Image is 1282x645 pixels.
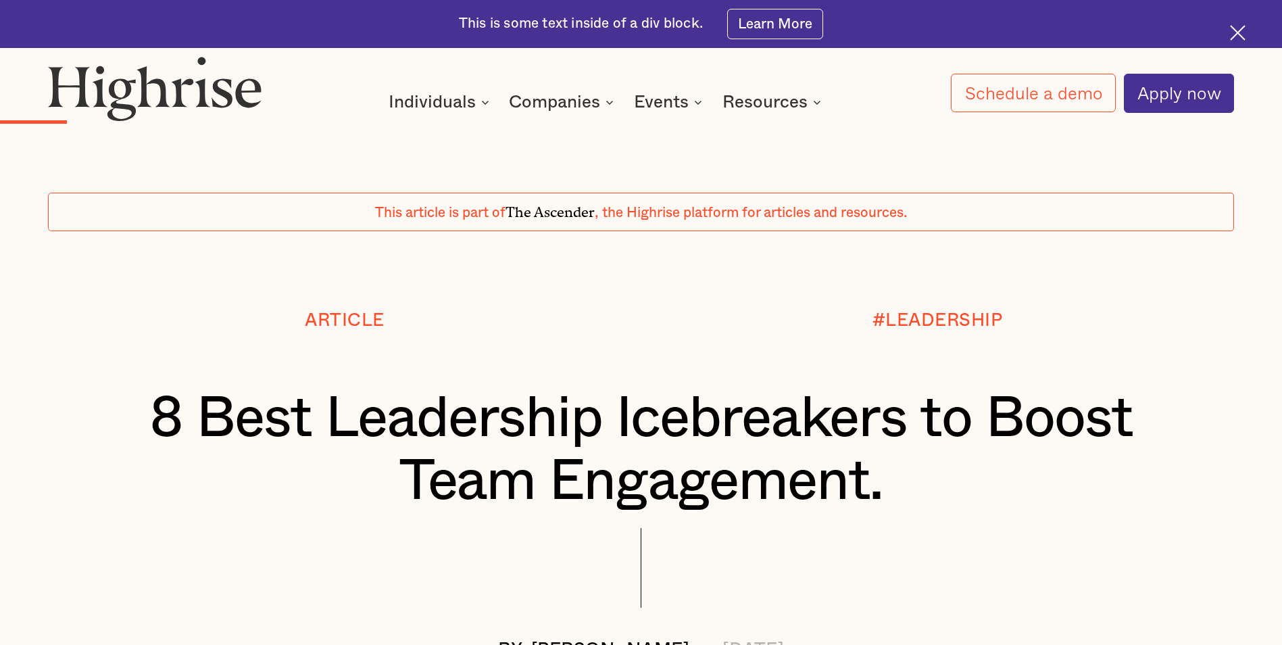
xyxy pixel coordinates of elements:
div: Companies [509,94,600,110]
div: Resources [722,94,825,110]
h1: 8 Best Leadership Icebreakers to Boost Team Engagement. [97,387,1185,513]
div: #LEADERSHIP [872,311,1003,331]
a: Schedule a demo [951,74,1115,112]
div: Events [634,94,689,110]
span: , the Highrise platform for articles and resources. [595,206,907,220]
img: Cross icon [1230,25,1246,41]
a: Apply now [1124,74,1234,113]
div: Resources [722,94,808,110]
div: Individuals [389,94,493,110]
span: This article is part of [375,206,506,220]
div: Individuals [389,94,476,110]
div: This is some text inside of a div block. [459,14,703,33]
span: The Ascender [506,201,595,218]
div: Article [305,311,385,331]
div: Companies [509,94,618,110]
div: Events [634,94,706,110]
img: Highrise logo [48,56,262,121]
a: Learn More [727,9,824,39]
